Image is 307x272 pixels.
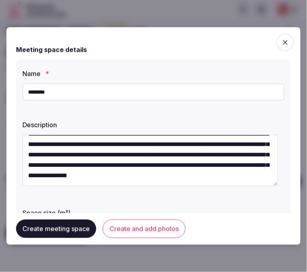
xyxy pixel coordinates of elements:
[22,70,285,77] label: Name
[16,220,96,238] button: Create meeting space
[22,122,285,128] label: Description
[103,220,186,238] button: Create and add photos
[16,45,87,54] h2: Meeting space details
[22,210,285,216] label: Space size (m²)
